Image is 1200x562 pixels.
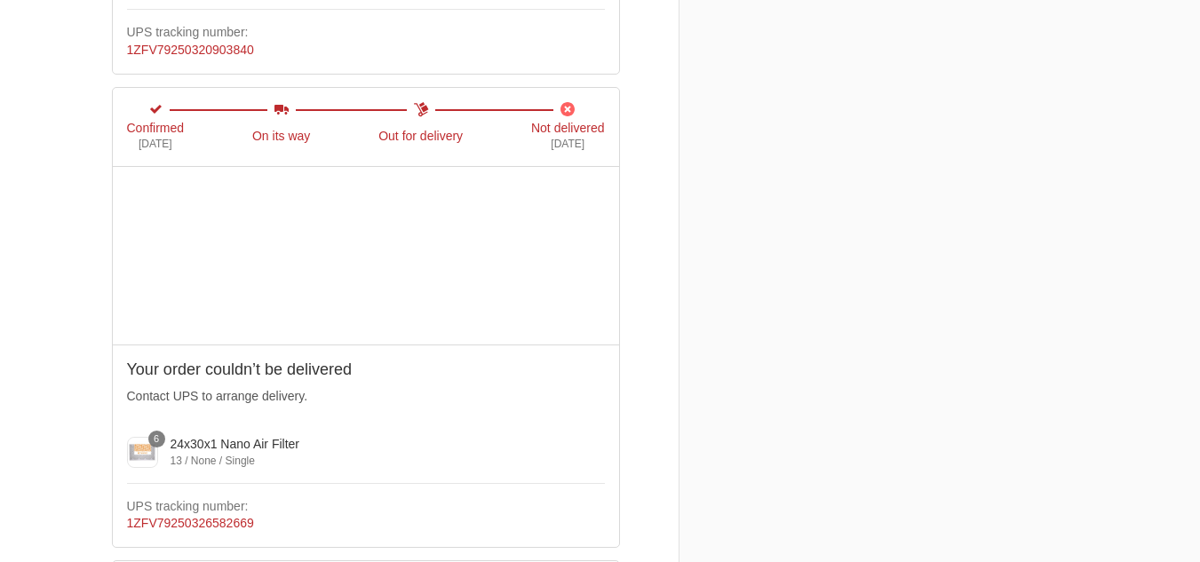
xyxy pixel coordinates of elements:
[127,120,185,136] span: Confirmed
[127,25,249,39] strong: UPS tracking number:
[127,387,605,406] p: Contact UPS to arrange delivery.
[127,437,158,468] img: R The image depicts a rectangular air filter. The filter is encased in a sturdy frame, and its su...
[171,437,300,451] span: 24x30x1 Nano Air Filter
[127,499,249,513] strong: UPS tracking number:
[551,136,584,152] span: [DATE]
[252,128,310,144] span: On its way
[113,167,619,344] div: Google map displaying pin point of shipping address: Slidell, Louisiana
[113,167,620,344] iframe: Google map displaying pin point of shipping address: Slidell, Louisiana
[148,431,165,447] span: 6
[139,136,172,152] span: [DATE]
[127,360,605,380] h2: Your order couldn’t be delivered
[531,120,605,136] span: Not delivered
[127,516,254,530] a: 1ZFV79250326582669
[378,128,463,144] span: Out for delivery
[171,453,568,469] div: 13 / None / Single
[127,43,254,57] a: 1ZFV79250320903840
